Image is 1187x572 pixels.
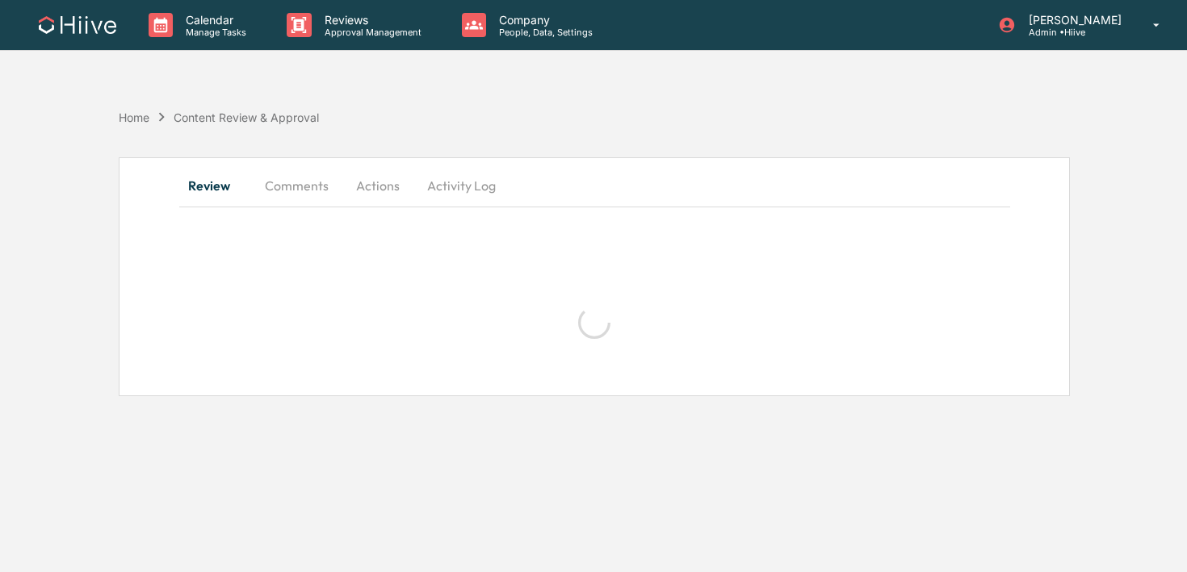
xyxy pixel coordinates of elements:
[1016,27,1130,38] p: Admin • Hiive
[179,166,1010,205] div: secondary tabs example
[174,111,319,124] div: Content Review & Approval
[486,13,601,27] p: Company
[414,166,509,205] button: Activity Log
[486,27,601,38] p: People, Data, Settings
[1016,13,1130,27] p: [PERSON_NAME]
[312,13,430,27] p: Reviews
[179,166,252,205] button: Review
[252,166,342,205] button: Comments
[312,27,430,38] p: Approval Management
[39,16,116,34] img: logo
[119,111,149,124] div: Home
[173,13,254,27] p: Calendar
[173,27,254,38] p: Manage Tasks
[342,166,414,205] button: Actions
